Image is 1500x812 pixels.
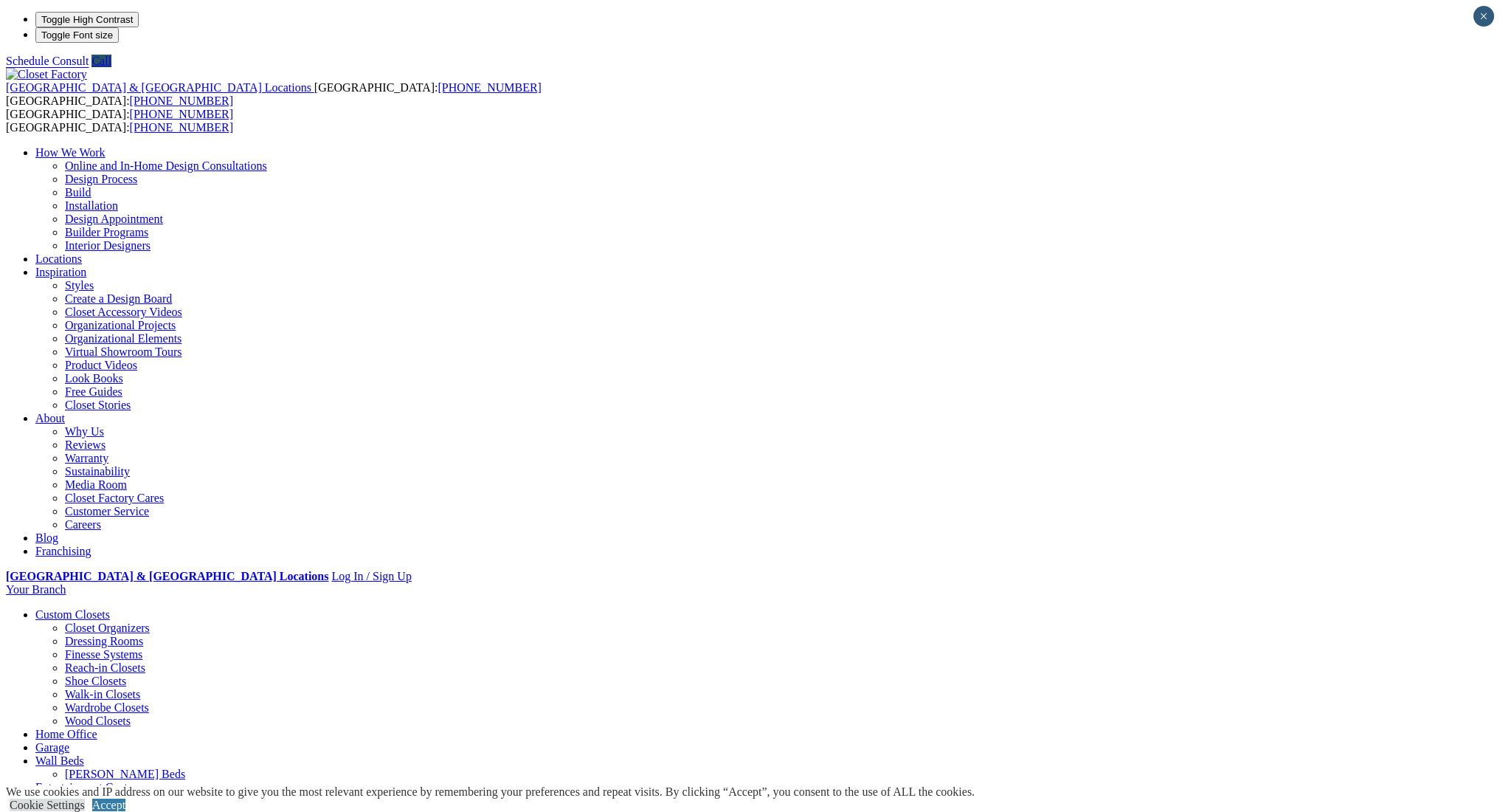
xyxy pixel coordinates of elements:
a: Organizational Elements [65,332,182,345]
a: Custom Closets [35,608,110,621]
button: Toggle Font size [35,27,119,43]
a: About [35,412,65,424]
a: Wardrobe Closets [65,701,149,714]
a: Shoe Closets [65,675,126,687]
span: Toggle High Contrast [41,14,133,25]
a: Customer Service [65,505,149,517]
a: Dressing Rooms [65,635,143,647]
a: Look Books [65,372,123,385]
a: Walk-in Closets [65,688,140,701]
a: Wall Beds [35,754,84,767]
img: Closet Factory [6,68,87,81]
a: Locations [35,252,82,265]
a: Reviews [65,438,106,451]
a: [PHONE_NUMBER] [130,108,233,120]
a: [PHONE_NUMBER] [438,81,541,94]
a: Design Process [65,173,137,185]
a: Closet Stories [65,399,131,411]
a: Careers [65,518,101,531]
a: Closet Factory Cares [65,492,164,504]
a: [PHONE_NUMBER] [130,121,233,134]
span: [GEOGRAPHIC_DATA]: [GEOGRAPHIC_DATA]: [6,81,542,107]
a: Build [65,186,91,199]
a: Schedule Consult [6,55,89,67]
a: [PERSON_NAME] Beds [65,768,185,780]
a: Design Appointment [65,213,163,225]
a: Accept [92,799,125,811]
a: Styles [65,279,94,292]
a: Inspiration [35,266,86,278]
a: Product Videos [65,359,137,371]
a: Installation [65,199,118,212]
a: Closet Accessory Videos [65,306,182,318]
button: Toggle High Contrast [35,12,139,27]
a: Log In / Sign Up [331,570,411,582]
a: Interior Designers [65,239,151,252]
a: Organizational Projects [65,319,176,331]
a: Your Branch [6,583,66,596]
a: Virtual Showroom Tours [65,345,182,358]
a: Closet Organizers [65,622,150,634]
span: Toggle Font size [41,30,113,41]
button: Close [1473,6,1494,27]
a: Reach-in Closets [65,661,145,674]
a: Create a Design Board [65,292,172,305]
a: Media Room [65,478,127,491]
a: [GEOGRAPHIC_DATA] & [GEOGRAPHIC_DATA] Locations [6,570,328,582]
a: [GEOGRAPHIC_DATA] & [GEOGRAPHIC_DATA] Locations [6,81,314,94]
a: Builder Programs [65,226,148,238]
div: We use cookies and IP address on our website to give you the most relevant experience by remember... [6,785,975,799]
a: Wood Closets [65,715,131,727]
a: Free Guides [65,385,122,398]
a: Finesse Systems [65,648,142,661]
a: Sustainability [65,465,130,478]
a: Warranty [65,452,108,464]
a: Blog [35,531,58,544]
a: How We Work [35,146,106,159]
a: [PHONE_NUMBER] [130,94,233,107]
a: Call [91,55,111,67]
a: Garage [35,741,69,754]
a: Cookie Settings [10,799,85,811]
a: Why Us [65,425,104,438]
a: Online and In-Home Design Consultations [65,159,267,172]
a: Home Office [35,728,97,740]
a: Franchising [35,545,91,557]
span: [GEOGRAPHIC_DATA] & [GEOGRAPHIC_DATA] Locations [6,81,311,94]
span: [GEOGRAPHIC_DATA]: [GEOGRAPHIC_DATA]: [6,108,233,134]
a: Entertainment Centers [35,781,142,794]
